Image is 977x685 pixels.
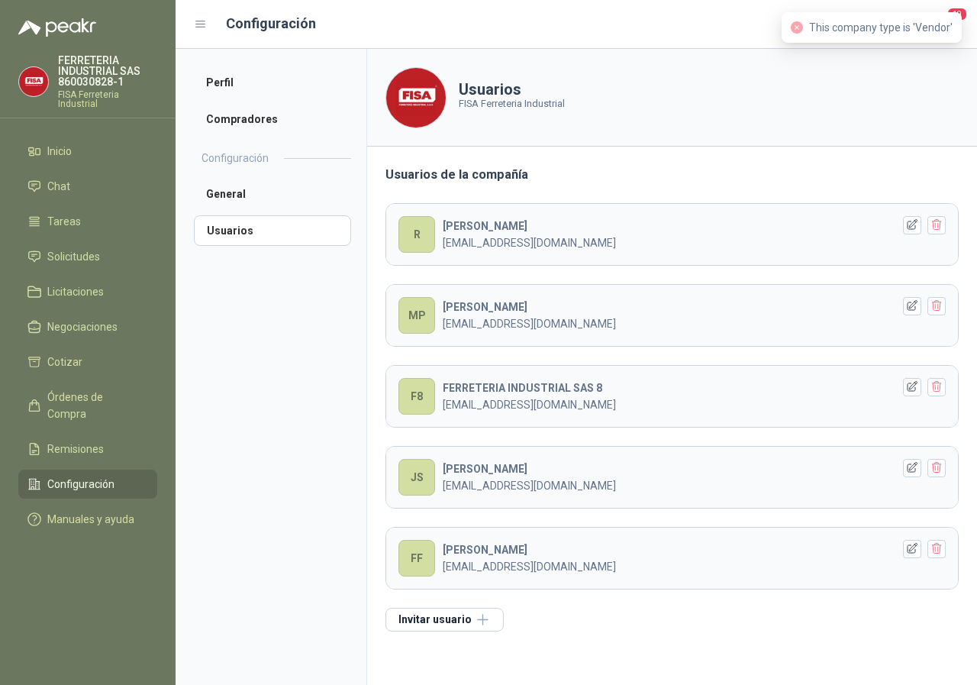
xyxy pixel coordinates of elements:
span: This company type is 'Vendor' [809,21,953,34]
button: Invitar usuario [385,608,504,632]
span: Manuales y ayuda [47,511,134,528]
span: Cotizar [47,354,82,370]
span: Configuración [47,476,114,493]
p: FISA Ferreteria Industrial [459,96,565,111]
h3: Usuarios de la compañía [385,165,959,185]
a: Negociaciones [18,312,157,341]
b: [PERSON_NAME] [443,220,527,232]
b: [PERSON_NAME] [443,463,527,475]
a: Cotizar [18,347,157,376]
a: General [194,179,351,209]
span: Tareas [47,213,81,230]
b: [PERSON_NAME] [443,301,527,313]
div: R [398,216,435,253]
span: Negociaciones [47,318,118,335]
a: Solicitudes [18,242,157,271]
h2: Configuración [202,150,269,166]
span: Solicitudes [47,248,100,265]
span: Inicio [47,143,72,160]
a: Usuarios [194,215,351,246]
a: Configuración [18,470,157,499]
a: Remisiones [18,435,157,464]
a: Inicio [18,137,157,166]
span: Remisiones [47,441,104,457]
img: Logo peakr [18,18,96,37]
img: Company Logo [19,67,48,96]
div: JS [398,459,435,496]
p: FERRETERIA INDUSTRIAL SAS 860030828-1 [58,55,157,87]
b: [PERSON_NAME] [443,544,527,556]
span: Chat [47,178,70,195]
p: [EMAIL_ADDRESS][DOMAIN_NAME] [443,558,892,575]
span: Órdenes de Compra [47,389,143,422]
b: FERRETERIA INDUSTRIAL SAS 8 [443,382,602,394]
a: Chat [18,172,157,201]
span: close-circle [791,21,803,34]
a: Tareas [18,207,157,236]
a: Órdenes de Compra [18,383,157,428]
p: FISA Ferreteria Industrial [58,90,157,108]
img: Company Logo [386,68,446,128]
div: MP [398,297,435,334]
a: Compradores [194,104,351,134]
p: [EMAIL_ADDRESS][DOMAIN_NAME] [443,396,892,413]
a: Manuales y ayuda [18,505,157,534]
p: [EMAIL_ADDRESS][DOMAIN_NAME] [443,234,892,251]
div: F8 [398,378,435,415]
span: Licitaciones [47,283,104,300]
span: 19 [946,7,968,21]
div: FF [398,540,435,577]
p: [EMAIL_ADDRESS][DOMAIN_NAME] [443,477,892,494]
h1: Configuración [226,13,316,34]
h1: Usuarios [459,82,565,96]
a: Perfil [194,67,351,98]
button: 19 [931,11,959,38]
p: [EMAIL_ADDRESS][DOMAIN_NAME] [443,315,892,332]
a: Licitaciones [18,277,157,306]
